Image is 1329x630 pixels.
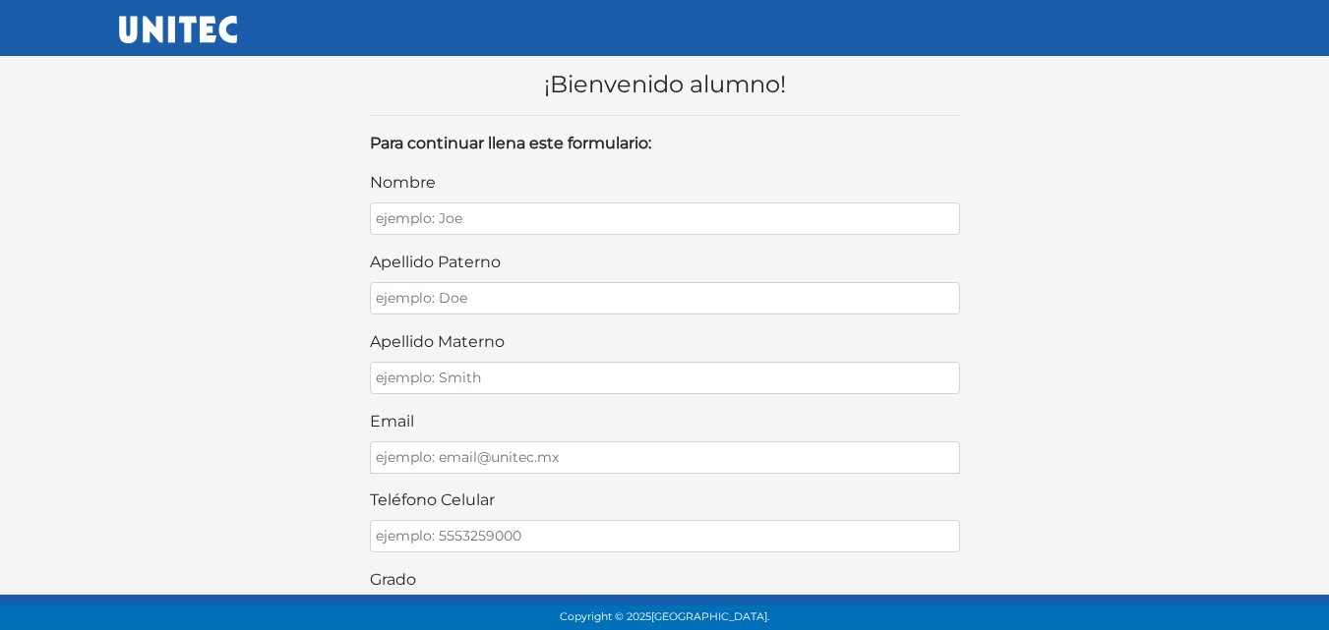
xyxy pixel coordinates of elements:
input: ejemplo: 5553259000 [370,520,960,552]
label: Grado [370,568,416,592]
h4: ¡Bienvenido alumno! [370,71,960,99]
label: apellido materno [370,330,505,354]
img: UNITEC [119,16,237,43]
input: ejemplo: Joe [370,202,960,235]
input: ejemplo: Doe [370,282,960,315]
label: email [370,410,414,433]
p: Para continuar llena este formulario: [370,132,960,155]
span: [GEOGRAPHIC_DATA]. [651,610,769,623]
input: ejemplo: Smith [370,362,960,394]
input: ejemplo: email@unitec.mx [370,441,960,474]
label: nombre [370,171,436,195]
label: teléfono celular [370,488,495,512]
label: apellido paterno [370,251,501,274]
